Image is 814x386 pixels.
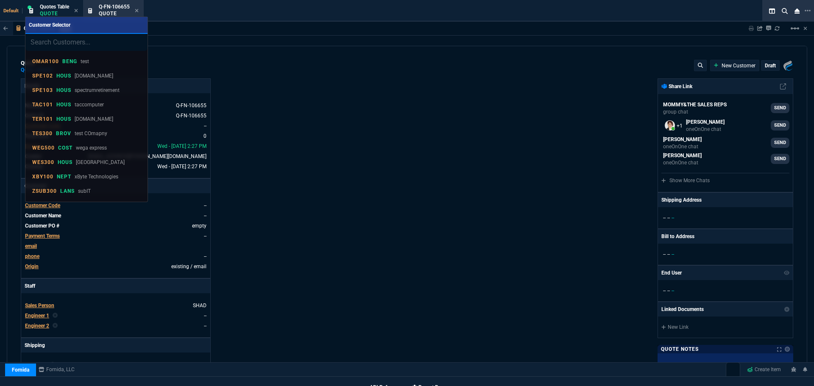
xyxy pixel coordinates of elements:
p: BENG [62,58,77,65]
p: test [81,58,89,65]
p: HOUS [56,101,71,108]
p: HOUS [56,87,71,94]
span: Customer Selector [29,22,70,28]
p: taccomputer [75,101,104,108]
p: TER101 [32,116,53,122]
p: wega express [76,144,107,152]
p: WES300 [32,159,54,166]
p: TES300 [32,130,53,137]
p: [DOMAIN_NAME] [75,72,113,80]
p: [DOMAIN_NAME] [75,115,113,123]
p: HOUS [56,72,71,79]
p: TAC101 [32,101,53,108]
p: HOUS [58,159,72,166]
p: BROV [56,130,71,137]
p: NEPT [57,173,71,180]
p: spectrumretirement [75,86,120,94]
p: xByte Technologies [75,173,118,181]
p: SPE102 [32,72,53,79]
p: WEG500 [32,144,55,151]
p: LANS [60,188,75,194]
p: [GEOGRAPHIC_DATA] [76,158,125,166]
input: Search Customers... [25,34,148,51]
p: COST [58,144,72,151]
p: ZSUB300 [32,188,57,194]
p: subIT [78,187,91,195]
p: XBY100 [32,173,53,180]
p: test COmapny [75,130,107,137]
p: OMAR100 [32,58,59,65]
p: HOUS [56,116,71,122]
p: SPE103 [32,87,53,94]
